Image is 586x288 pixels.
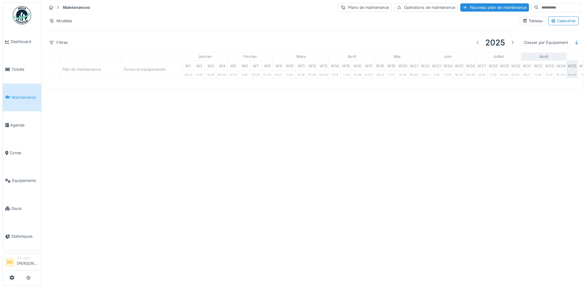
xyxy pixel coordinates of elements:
[510,61,521,70] div: W 30
[523,18,543,24] div: Tableau
[60,61,121,78] div: Plan de maintenance
[420,70,431,78] div: 26 -> 1
[3,55,41,83] a: Tickets
[499,61,510,70] div: W 29
[194,61,205,70] div: W 2
[194,70,205,78] div: 6 -> 12
[363,70,374,78] div: 21 -> 27
[431,61,442,70] div: W 23
[273,70,284,78] div: 24 -> 2
[374,53,419,61] div: mai
[485,38,505,47] h3: 2025
[183,70,194,78] div: 29 -> 4
[11,206,39,212] span: Stock
[487,70,498,78] div: 7 -> 13
[363,61,374,70] div: W 17
[239,61,250,70] div: W 6
[460,3,529,12] div: Nouveau plan de maintenance
[555,61,566,70] div: W 34
[318,70,329,78] div: 24 -> 30
[295,70,306,78] div: 10 -> 16
[307,61,318,70] div: W 12
[566,61,577,70] div: W 35
[5,256,39,270] a: ND Manager[PERSON_NAME]
[284,70,295,78] div: 3 -> 9
[431,70,442,78] div: 2 -> 8
[121,61,182,78] div: Zones et équipements
[10,122,39,128] span: Agenda
[566,70,577,78] div: 25 -> 31
[476,53,521,61] div: juillet
[3,222,41,250] a: Statistiques
[521,61,532,70] div: W 31
[5,258,14,267] li: ND
[250,70,261,78] div: 10 -> 16
[262,61,273,70] div: W 8
[11,233,39,239] span: Statistiques
[295,61,306,70] div: W 11
[228,70,239,78] div: 27 -> 2
[3,139,41,167] a: Zones
[352,70,363,78] div: 14 -> 20
[533,70,544,78] div: 4 -> 10
[442,70,453,78] div: 9 -> 15
[216,61,227,70] div: W 4
[205,70,216,78] div: 13 -> 19
[420,53,476,61] div: juin
[329,61,340,70] div: W 14
[284,61,295,70] div: W 10
[183,53,227,61] div: janvier
[521,70,532,78] div: 28 -> 3
[374,61,385,70] div: W 18
[3,84,41,111] a: Maintenance
[17,256,39,260] div: Manager
[273,61,284,70] div: W 9
[239,70,250,78] div: 3 -> 9
[11,39,39,44] span: Dashboard
[228,53,273,61] div: février
[318,61,329,70] div: W 13
[12,178,39,183] span: Équipements
[338,3,392,12] div: Plans de maintenance
[551,18,576,24] div: Calendrier
[510,70,521,78] div: 21 -> 27
[3,111,41,139] a: Agenda
[307,70,318,78] div: 17 -> 23
[13,6,31,24] img: Badge_color-CXgf-gQk.svg
[3,195,41,222] a: Stock
[499,70,510,78] div: 14 -> 20
[12,94,39,100] span: Maintenance
[216,70,227,78] div: 20 -> 26
[487,61,498,70] div: W 28
[476,70,487,78] div: 30 -> 6
[3,28,41,55] a: Dashboard
[465,61,476,70] div: W 26
[533,61,544,70] div: W 32
[183,61,194,70] div: W 1
[10,150,39,156] span: Zones
[544,61,555,70] div: W 33
[329,70,340,78] div: 31 -> 6
[386,61,397,70] div: W 19
[205,61,216,70] div: W 3
[397,70,408,78] div: 12 -> 18
[11,66,39,72] span: Tickets
[521,38,571,47] div: Classer par Équipement
[273,53,329,61] div: mars
[476,61,487,70] div: W 27
[60,5,92,10] strong: Maintenances
[374,70,385,78] div: 28 -> 4
[341,70,352,78] div: 7 -> 13
[397,61,408,70] div: W 20
[544,70,555,78] div: 11 -> 17
[465,70,476,78] div: 23 -> 29
[394,3,458,12] div: Opérations de maintenance
[408,61,419,70] div: W 21
[3,167,41,194] a: Équipements
[228,61,239,70] div: W 5
[555,70,566,78] div: 18 -> 24
[250,61,261,70] div: W 7
[454,61,465,70] div: W 25
[408,70,419,78] div: 19 -> 25
[420,61,431,70] div: W 22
